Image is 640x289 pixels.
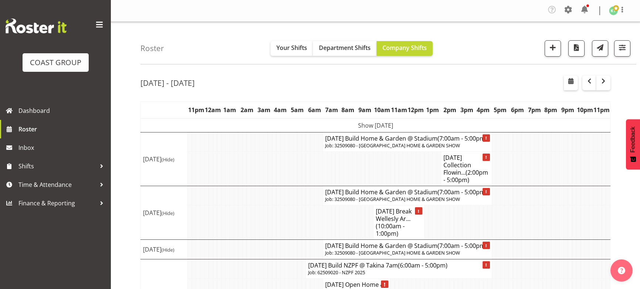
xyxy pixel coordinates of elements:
[438,188,487,196] span: (7:00am - 5:00pm)
[204,102,221,119] th: 12am
[614,40,630,57] button: Filter Shifts
[626,119,640,169] button: Feedback - Show survey
[568,40,585,57] button: Download a PDF of the roster according to the set date range.
[18,179,96,190] span: Time & Attendance
[323,102,340,119] th: 7am
[325,135,490,142] h4: [DATE] Build Home & Garden @ Stadium
[325,196,490,203] p: Job: 32509080 - [GEOGRAPHIC_DATA] HOME & GARDEN SHOW
[319,44,371,52] span: Department Shifts
[18,198,96,209] span: Finance & Reporting
[308,262,489,269] h4: [DATE] Build NZPF @ Takina 7am
[289,102,306,119] th: 5am
[492,102,509,119] th: 5pm
[382,44,427,52] span: Company Shifts
[18,105,107,116] span: Dashboard
[141,186,188,240] td: [DATE]
[161,246,174,253] span: (Hide)
[161,156,174,163] span: (Hide)
[313,41,377,56] button: Department Shifts
[424,102,441,119] th: 1pm
[374,102,391,119] th: 10am
[161,210,174,216] span: (Hide)
[357,102,374,119] th: 9am
[376,208,422,237] h4: [DATE] Break Wellesly Ar...
[443,168,488,184] span: (2:00pm - 5:00pm)
[325,188,490,196] h4: [DATE] Build Home & Garden @ Stadium
[377,41,433,56] button: Company Shifts
[630,127,636,152] span: Feedback
[542,102,559,119] th: 8pm
[141,118,610,132] td: Show [DATE]
[592,40,608,57] button: Send a list of all shifts for the selected filtered period to all rostered employees.
[545,40,561,57] button: Add a new shift
[18,142,107,153] span: Inbox
[340,102,357,119] th: 8am
[391,102,408,119] th: 11am
[398,261,447,269] span: (6:00am - 5:00pm)
[407,102,424,119] th: 12pm
[221,102,238,119] th: 1am
[475,102,492,119] th: 4pm
[141,240,188,259] td: [DATE]
[238,102,255,119] th: 2am
[576,102,593,119] th: 10pm
[306,102,323,119] th: 6am
[141,132,188,186] td: [DATE]
[593,102,610,119] th: 11pm
[509,102,526,119] th: 6pm
[272,102,289,119] th: 4am
[18,161,96,172] span: Shifts
[325,242,490,249] h4: [DATE] Build Home & Garden @ Stadium
[438,242,487,250] span: (7:00am - 5:00pm)
[618,267,625,274] img: help-xxl-2.png
[564,75,578,90] button: Select a specific date within the roster.
[18,124,107,135] span: Roster
[441,102,458,119] th: 2pm
[526,102,543,119] th: 7pm
[140,44,164,53] h4: Roster
[270,41,313,56] button: Your Shifts
[255,102,272,119] th: 3am
[325,249,490,256] p: Job: 32509080 - [GEOGRAPHIC_DATA] HOME & GARDEN SHOW
[6,19,67,33] img: Rosterit website logo
[458,102,475,119] th: 3pm
[609,6,618,15] img: kade-tiatia1141.jpg
[276,44,307,52] span: Your Shifts
[443,154,489,184] h4: [DATE] Collection Flowin...
[30,57,81,68] div: COAST GROUP
[308,269,489,276] p: Job: 62509020 - NZPF 2025
[140,78,195,88] h2: [DATE] - [DATE]
[325,142,490,149] p: Job: 32509080 - [GEOGRAPHIC_DATA] HOME & GARDEN SHOW
[376,222,405,238] span: (10:00am - 1:00pm)
[188,102,205,119] th: 11pm
[438,134,487,142] span: (7:00am - 5:00pm)
[559,102,576,119] th: 9pm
